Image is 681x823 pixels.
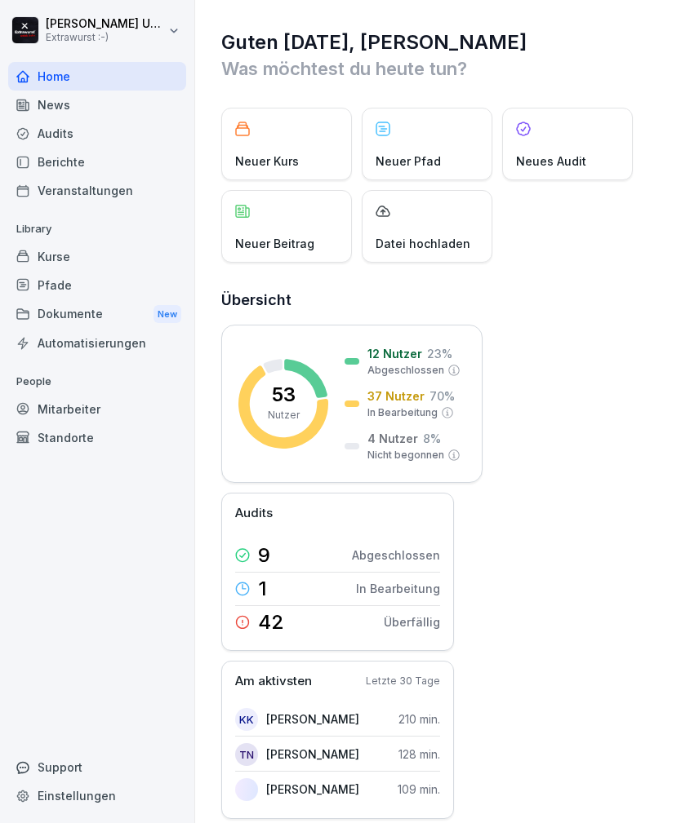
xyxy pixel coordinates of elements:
div: Support [8,753,186,781]
p: 210 min. [398,710,440,728]
a: Automatisierungen [8,329,186,357]
a: News [8,91,186,119]
p: 8 % [423,430,441,447]
p: Neuer Beitrag [235,235,314,252]
p: 109 min. [398,781,440,798]
p: Audits [235,504,273,523]
p: Nutzer [268,408,300,423]
a: Mitarbeiter [8,395,186,423]
p: 53 [272,385,296,405]
p: 12 Nutzer [367,345,422,362]
p: Library [8,216,186,242]
p: [PERSON_NAME] [266,710,359,728]
div: Dokumente [8,299,186,330]
p: Neues Audit [516,153,586,170]
p: 1 [258,579,267,599]
p: Überfällig [384,613,440,631]
p: 42 [258,613,284,632]
p: In Bearbeitung [356,580,440,597]
p: Abgeschlossen [352,546,440,564]
p: 128 min. [398,746,440,763]
p: 4 Nutzer [367,430,418,447]
p: 37 Nutzer [367,387,425,405]
div: TN [235,743,258,766]
a: Audits [8,119,186,148]
img: ekheb7a9bagqpobh7pgry7dd.png [235,778,258,801]
h2: Übersicht [221,289,657,312]
p: Was möchtest du heute tun? [221,55,657,82]
a: Berichte [8,148,186,176]
p: Abgeschlossen [367,363,444,378]
a: Einstellungen [8,781,186,810]
a: DokumenteNew [8,299,186,330]
a: Veranstaltungen [8,176,186,205]
p: 23 % [427,345,452,362]
p: 70 % [430,387,455,405]
p: 9 [258,546,270,565]
p: Letzte 30 Tage [366,674,440,688]
p: [PERSON_NAME] [266,746,359,763]
p: Neuer Pfad [376,153,441,170]
p: Datei hochladen [376,235,470,252]
p: Am aktivsten [235,672,312,691]
p: [PERSON_NAME] Usik [46,17,165,31]
a: Kurse [8,242,186,271]
a: Home [8,62,186,91]
div: New [154,305,181,324]
p: Nicht begonnen [367,448,444,462]
p: Neuer Kurs [235,153,299,170]
p: [PERSON_NAME] [266,781,359,798]
p: People [8,369,186,395]
p: In Bearbeitung [367,405,438,420]
div: KK [235,708,258,731]
a: Standorte [8,423,186,452]
a: Pfade [8,271,186,299]
p: Extrawurst :-) [46,32,165,43]
h1: Guten [DATE], [PERSON_NAME] [221,29,657,55]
